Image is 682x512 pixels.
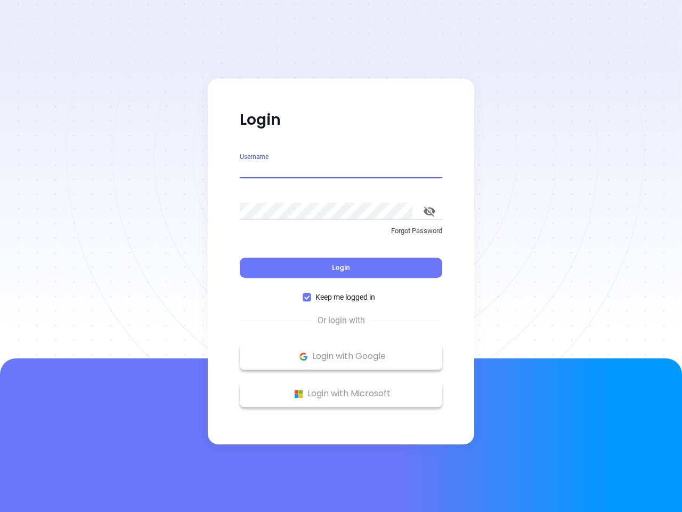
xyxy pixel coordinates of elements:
[240,226,442,245] a: Forgot Password
[240,258,442,278] button: Login
[240,226,442,236] p: Forgot Password
[240,154,269,160] label: Username
[332,263,350,272] span: Login
[240,380,442,407] button: Microsoft Logo Login with Microsoft
[297,350,310,363] img: Google Logo
[245,386,437,402] p: Login with Microsoft
[417,198,442,224] button: toggle password visibility
[311,291,379,303] span: Keep me logged in
[240,110,442,130] p: Login
[292,387,305,401] img: Microsoft Logo
[312,314,370,327] span: Or login with
[245,348,437,364] p: Login with Google
[240,343,442,370] button: Google Logo Login with Google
